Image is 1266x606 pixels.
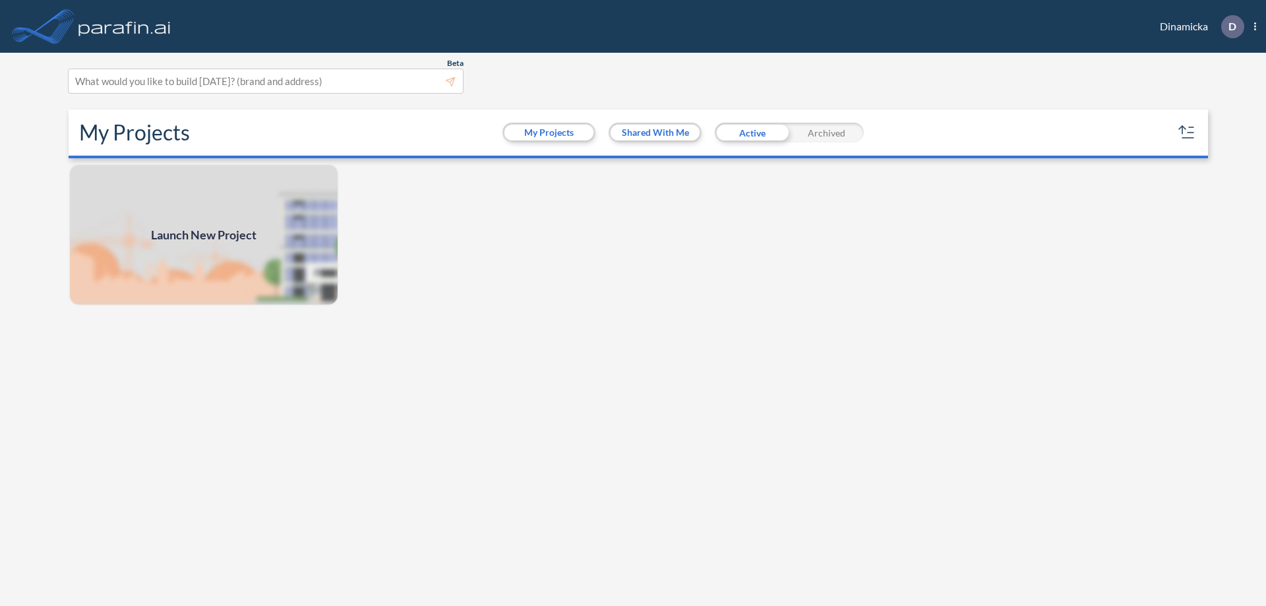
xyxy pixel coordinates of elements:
[611,125,700,140] button: Shared With Me
[789,123,864,142] div: Archived
[69,164,339,306] a: Launch New Project
[69,164,339,306] img: add
[1140,15,1256,38] div: Dinamicka
[504,125,593,140] button: My Projects
[151,226,256,244] span: Launch New Project
[447,58,464,69] span: Beta
[1228,20,1236,32] p: D
[79,120,190,145] h2: My Projects
[76,13,173,40] img: logo
[715,123,789,142] div: Active
[1176,122,1197,143] button: sort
